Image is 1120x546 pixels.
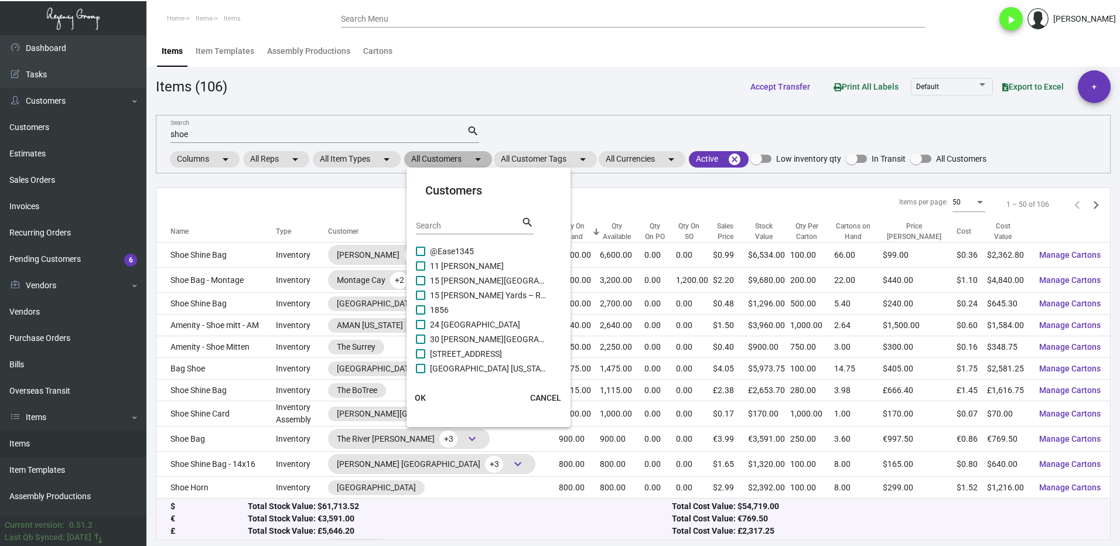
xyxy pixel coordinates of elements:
div: 0.51.2 [69,519,93,531]
span: @Ease1345 [430,244,547,258]
span: OK [415,393,426,402]
mat-card-title: Customers [425,182,552,199]
span: [STREET_ADDRESS] [430,347,547,361]
span: 15 [PERSON_NAME] Yards – RESIDENCES - Inactive [430,288,547,302]
div: Current version: [5,519,64,531]
button: OK [402,387,439,408]
span: CANCEL [530,393,561,402]
button: CANCEL [521,387,571,408]
span: 24 [GEOGRAPHIC_DATA] [430,318,547,332]
span: 11 [PERSON_NAME] [430,259,547,273]
mat-icon: search [521,216,534,230]
span: [GEOGRAPHIC_DATA] [US_STATE] [430,361,547,376]
span: 30 [PERSON_NAME][GEOGRAPHIC_DATA] - Residences [430,332,547,346]
span: 15 [PERSON_NAME][GEOGRAPHIC_DATA] – RESIDENCES [430,274,547,288]
div: Last Qb Synced: [DATE] [5,531,91,544]
span: 1856 [430,303,547,317]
